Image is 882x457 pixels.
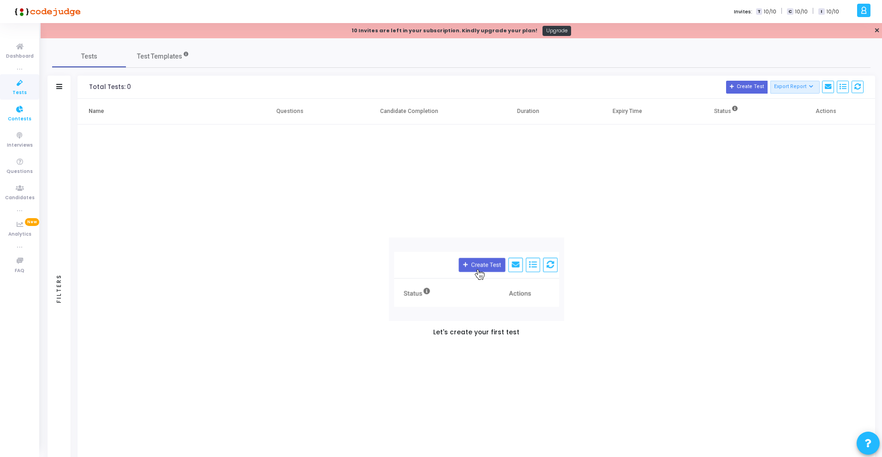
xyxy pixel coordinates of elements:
span: Questions [6,168,33,176]
span: Tests [81,52,97,61]
a: Upgrade [542,26,572,36]
th: Name [77,99,240,125]
button: Create Test [726,81,768,94]
span: C [787,8,793,15]
button: Export Report [770,81,820,94]
div: Filters [55,237,63,339]
span: Interviews [7,142,33,149]
span: Dashboard [6,53,34,60]
th: Expiry Time [578,99,677,125]
img: new test/contest [389,237,564,321]
span: Candidates [5,194,35,202]
th: Duration [478,99,578,125]
span: T [756,8,762,15]
a: ✕ [874,26,880,36]
span: I [818,8,824,15]
th: Questions [240,99,340,125]
th: Status [677,99,776,125]
span: 10/10 [795,8,808,16]
span: 10/10 [827,8,839,16]
span: 10/10 [764,8,776,16]
label: Invites: [734,8,752,16]
span: Contests [8,115,31,123]
strong: 10 Invites are left in your subscription. Kindly upgrade your plan! [352,27,537,34]
span: | [781,6,782,16]
div: Total Tests: 0 [89,83,131,91]
h5: Let's create your first test [433,329,519,337]
span: | [812,6,814,16]
span: New [25,218,39,226]
span: Tests [12,89,27,97]
img: logo [12,2,81,21]
th: Candidate Completion [340,99,478,125]
span: FAQ [15,267,24,275]
th: Actions [776,99,875,125]
span: Test Templates [137,52,182,61]
span: Analytics [8,231,31,238]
